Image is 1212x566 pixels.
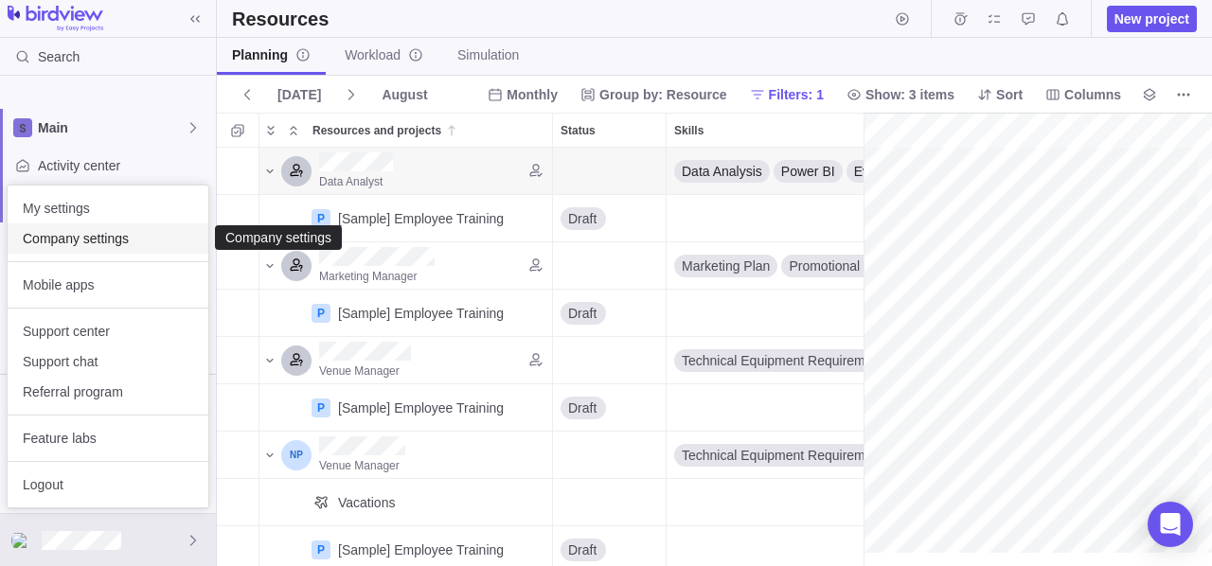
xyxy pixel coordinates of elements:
span: Logout [23,475,193,494]
a: Feature labs [8,423,208,453]
div: Cyber Shaykh [11,529,34,552]
a: My settings [8,193,208,223]
span: Company settings [23,229,193,248]
span: Mobile apps [23,275,193,294]
span: My settings [23,199,193,218]
span: Referral program [23,382,193,401]
a: Support center [8,316,208,346]
div: Company settings [223,230,333,245]
a: Logout [8,469,208,500]
a: Support chat [8,346,208,377]
span: Support center [23,322,193,341]
a: Mobile apps [8,270,208,300]
img: Show [11,533,34,548]
a: Referral program [8,377,208,407]
span: Feature labs [23,429,193,448]
a: Company settings [8,223,208,254]
span: Support chat [23,352,193,371]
